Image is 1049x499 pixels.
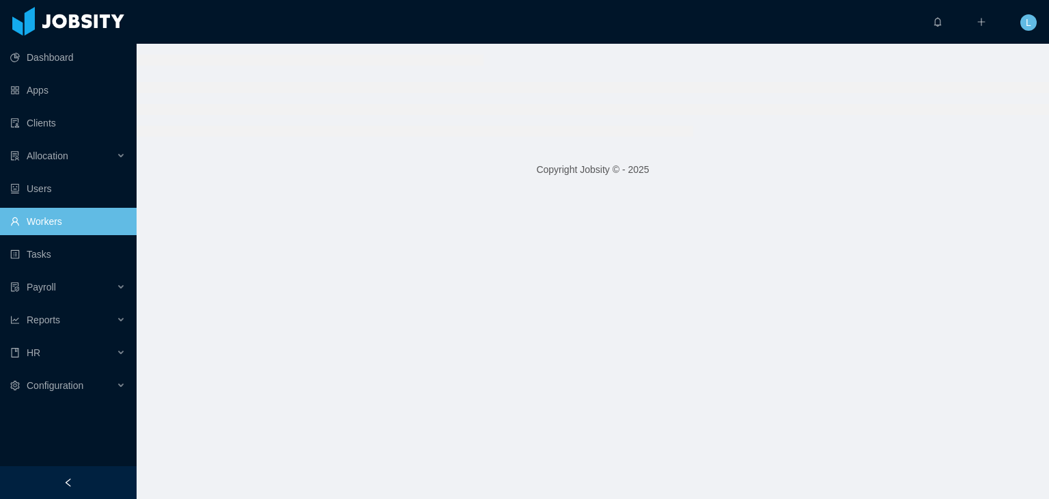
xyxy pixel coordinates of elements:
i: icon: setting [10,381,20,390]
i: icon: bell [933,17,942,27]
footer: Copyright Jobsity © - 2025 [137,146,1049,193]
a: icon: userWorkers [10,208,126,235]
i: icon: solution [10,151,20,161]
a: icon: auditClients [10,109,126,137]
i: icon: book [10,348,20,358]
a: icon: pie-chartDashboard [10,44,126,71]
span: Reports [27,314,60,325]
a: icon: robotUsers [10,175,126,202]
span: Payroll [27,282,56,293]
a: icon: profileTasks [10,241,126,268]
span: HR [27,347,40,358]
span: L [1026,14,1031,31]
sup: 0 [942,10,956,24]
i: icon: line-chart [10,315,20,325]
span: Allocation [27,150,68,161]
span: Configuration [27,380,83,391]
i: icon: plus [977,17,986,27]
i: icon: file-protect [10,282,20,292]
a: icon: appstoreApps [10,77,126,104]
